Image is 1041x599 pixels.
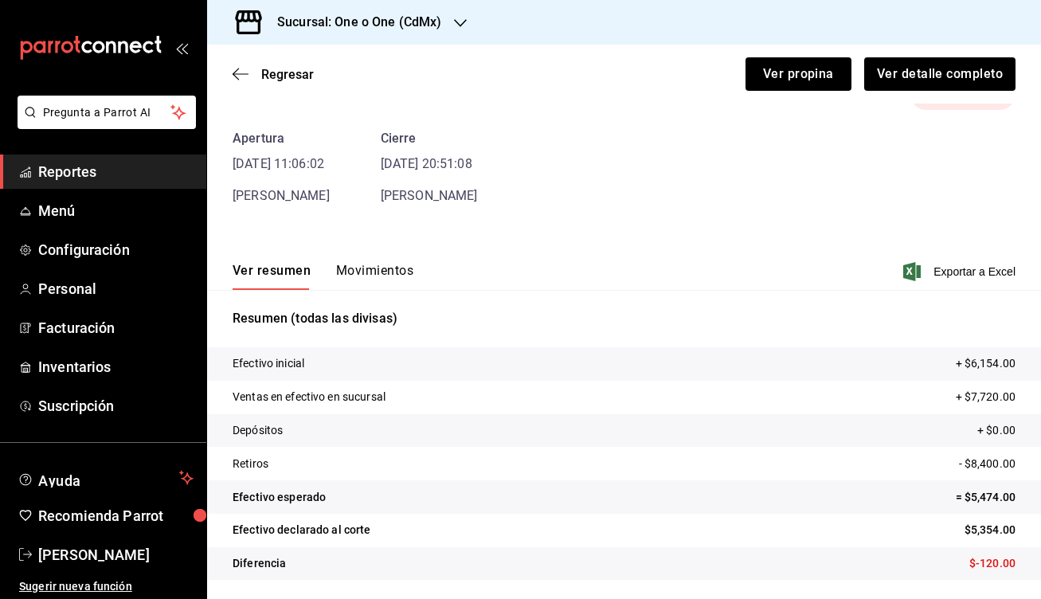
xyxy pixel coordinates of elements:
[233,555,286,572] p: Diferencia
[746,57,851,91] button: Ver propina
[233,188,330,203] span: [PERSON_NAME]
[233,263,413,290] div: navigation tabs
[969,555,1016,572] p: $-120.00
[38,544,194,566] span: [PERSON_NAME]
[233,67,314,82] button: Regresar
[233,489,326,506] p: Efectivo esperado
[175,41,188,54] button: open_drawer_menu
[38,200,194,221] span: Menú
[336,263,413,290] button: Movimientos
[11,115,196,132] a: Pregunta a Parrot AI
[977,422,1016,439] p: + $0.00
[956,355,1016,372] p: + $6,154.00
[381,129,478,148] div: Cierre
[261,67,314,82] span: Regresar
[233,389,385,405] p: Ventas en efectivo en sucursal
[38,161,194,182] span: Reportes
[233,129,330,148] div: Apertura
[38,468,173,487] span: Ayuda
[864,57,1016,91] button: Ver detalle completo
[381,155,478,174] time: [DATE] 20:51:08
[233,522,371,538] p: Efectivo declarado al corte
[19,578,194,595] span: Sugerir nueva función
[233,263,311,290] button: Ver resumen
[43,104,171,121] span: Pregunta a Parrot AI
[233,422,283,439] p: Depósitos
[956,389,1016,405] p: + $7,720.00
[381,188,478,203] span: [PERSON_NAME]
[38,505,194,527] span: Recomienda Parrot
[959,456,1016,472] p: - $8,400.00
[38,317,194,339] span: Facturación
[18,96,196,129] button: Pregunta a Parrot AI
[965,522,1016,538] p: $5,354.00
[233,456,268,472] p: Retiros
[38,239,194,260] span: Configuración
[233,355,304,372] p: Efectivo inicial
[38,395,194,417] span: Suscripción
[956,489,1016,506] p: = $5,474.00
[264,13,441,32] h3: Sucursal: One o One (CdMx)
[38,356,194,378] span: Inventarios
[906,262,1016,281] button: Exportar a Excel
[233,309,1016,328] p: Resumen (todas las divisas)
[233,155,330,174] time: [DATE] 11:06:02
[38,278,194,299] span: Personal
